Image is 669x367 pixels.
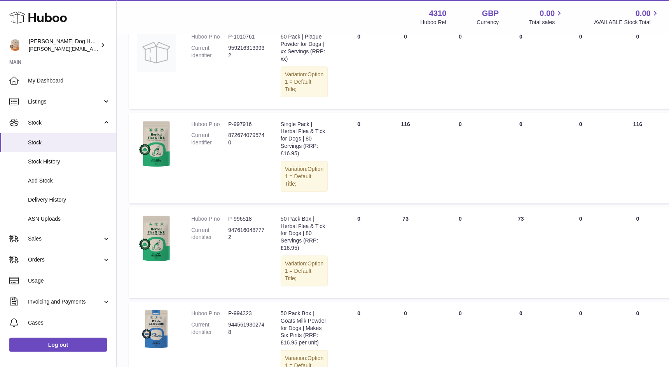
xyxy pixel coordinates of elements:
[28,119,102,126] span: Stock
[228,227,265,241] dd: 9476160487772
[9,39,21,51] img: toby@hackneydoghouse.com
[191,215,228,223] dt: Huboo P no
[281,67,328,97] div: Variation:
[228,44,265,59] dd: 9592163139932
[335,25,382,109] td: 0
[228,121,265,128] dd: P-997916
[382,25,429,109] td: 0
[529,19,564,26] span: Total sales
[636,8,651,19] span: 0.00
[137,215,176,262] img: product image
[28,139,110,146] span: Stock
[228,215,265,223] dd: P-996518
[137,121,176,167] img: product image
[285,166,323,187] span: Option 1 = Default Title;
[228,132,265,146] dd: 8726740795740
[281,121,328,157] div: Single Pack | Herbal Flea & Tick for Dogs | 80 Servings (RRP: £16.95)
[281,215,328,252] div: 50 Pack Box | Herbal Flea & Tick for Dogs | 80 Servings (RRP: £16.95)
[281,256,328,286] div: Variation:
[281,161,328,192] div: Variation:
[594,19,660,26] span: AVAILABLE Stock Total
[191,44,228,59] dt: Current identifier
[482,8,499,19] strong: GBP
[191,310,228,317] dt: Huboo P no
[492,207,550,298] td: 73
[492,25,550,109] td: 0
[228,33,265,40] dd: P-1010761
[579,310,582,316] span: 0
[191,132,228,146] dt: Current identifier
[28,277,110,284] span: Usage
[28,319,110,327] span: Cases
[191,33,228,40] dt: Huboo P no
[28,298,102,306] span: Invoicing and Payments
[28,77,110,84] span: My Dashboard
[579,33,582,40] span: 0
[579,121,582,127] span: 0
[285,260,323,281] span: Option 1 = Default Title;
[421,19,447,26] div: Huboo Ref
[492,113,550,204] td: 0
[611,25,664,109] td: 0
[28,235,102,242] span: Sales
[191,227,228,241] dt: Current identifier
[281,310,328,346] div: 50 Pack Box | Goats Milk Powder for Dogs | Makes Six Pints (RRP: £16.95 per unit)
[228,310,265,317] dd: P-994323
[382,113,429,204] td: 116
[477,19,499,26] div: Currency
[28,177,110,184] span: Add Stock
[137,33,176,72] img: product image
[611,113,664,204] td: 116
[191,321,228,336] dt: Current identifier
[540,8,555,19] span: 0.00
[28,98,102,105] span: Listings
[285,71,323,92] span: Option 1 = Default Title;
[137,310,176,349] img: product image
[29,38,99,53] div: [PERSON_NAME] Dog House
[29,46,156,52] span: [PERSON_NAME][EMAIL_ADDRESS][DOMAIN_NAME]
[594,8,660,26] a: 0.00 AVAILABLE Stock Total
[28,158,110,165] span: Stock History
[382,207,429,298] td: 73
[228,321,265,336] dd: 9445619302748
[28,196,110,204] span: Delivery History
[335,113,382,204] td: 0
[9,338,107,352] a: Log out
[191,121,228,128] dt: Huboo P no
[579,216,582,222] span: 0
[429,113,492,204] td: 0
[429,8,447,19] strong: 4310
[335,207,382,298] td: 0
[429,207,492,298] td: 0
[611,207,664,298] td: 0
[429,25,492,109] td: 0
[529,8,564,26] a: 0.00 Total sales
[281,33,328,63] div: 60 Pack | Plaque Powder for Dogs | xx Servings (RRP: xx)
[28,256,102,263] span: Orders
[28,215,110,223] span: ASN Uploads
